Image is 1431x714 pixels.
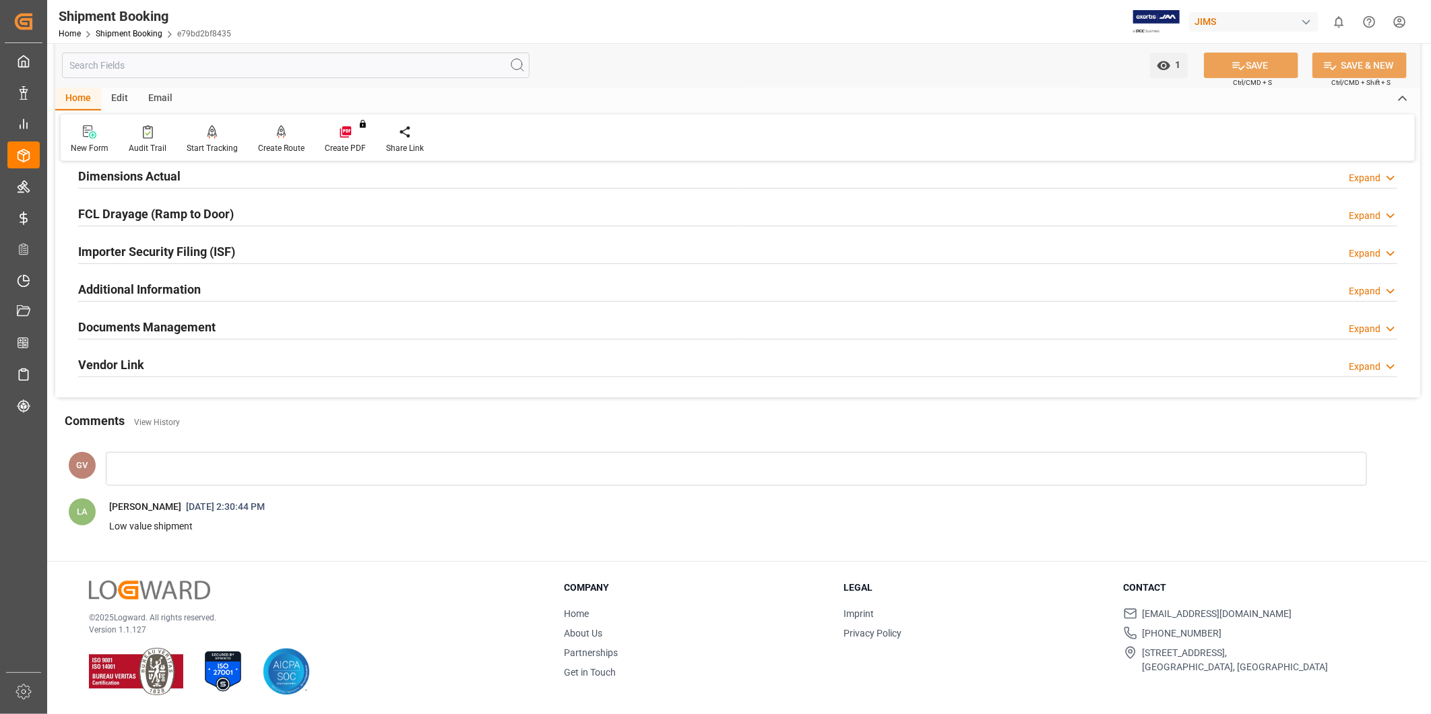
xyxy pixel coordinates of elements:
[134,418,180,427] a: View History
[258,142,305,154] div: Create Route
[138,88,183,110] div: Email
[844,608,874,619] a: Imprint
[199,648,247,695] img: ISO 27001 Certification
[564,647,618,658] a: Partnerships
[263,648,310,695] img: AICPA SOC
[1204,53,1298,78] button: SAVE
[55,88,101,110] div: Home
[844,628,901,639] a: Privacy Policy
[71,142,108,154] div: New Form
[1189,9,1324,34] button: JIMS
[564,628,602,639] a: About Us
[1133,10,1180,34] img: Exertis%20JAM%20-%20Email%20Logo.jpg_1722504956.jpg
[1124,581,1387,595] h3: Contact
[181,501,269,512] span: [DATE] 2:30:44 PM
[1349,322,1380,336] div: Expand
[89,648,183,695] img: ISO 9001 & ISO 14001 Certification
[78,318,216,336] h2: Documents Management
[62,53,530,78] input: Search Fields
[101,88,138,110] div: Edit
[1143,607,1292,621] span: [EMAIL_ADDRESS][DOMAIN_NAME]
[59,29,81,38] a: Home
[77,460,88,470] span: GV
[1324,7,1354,37] button: show 0 new notifications
[59,6,231,26] div: Shipment Booking
[564,608,589,619] a: Home
[78,167,181,185] h2: Dimensions Actual
[89,581,210,600] img: Logward Logo
[89,624,530,636] p: Version 1.1.127
[1171,59,1181,70] span: 1
[386,142,424,154] div: Share Link
[78,356,144,374] h2: Vendor Link
[1143,626,1222,641] span: [PHONE_NUMBER]
[96,29,162,38] a: Shipment Booking
[564,581,827,595] h3: Company
[1150,53,1188,78] button: open menu
[1143,646,1329,674] span: [STREET_ADDRESS], [GEOGRAPHIC_DATA], [GEOGRAPHIC_DATA]
[77,507,88,517] span: LA
[564,667,616,678] a: Get in Touch
[1349,209,1380,223] div: Expand
[1312,53,1407,78] button: SAVE & NEW
[129,142,166,154] div: Audit Trail
[109,501,181,512] span: [PERSON_NAME]
[1331,77,1391,88] span: Ctrl/CMD + Shift + S
[1349,247,1380,261] div: Expand
[1233,77,1272,88] span: Ctrl/CMD + S
[78,242,235,261] h2: Importer Security Filing (ISF)
[78,205,234,223] h2: FCL Drayage (Ramp to Door)
[1349,284,1380,298] div: Expand
[109,519,1345,535] p: Low value shipment
[78,280,201,298] h2: Additional Information
[1349,360,1380,374] div: Expand
[1189,12,1318,32] div: JIMS
[89,612,530,624] p: © 2025 Logward. All rights reserved.
[1349,171,1380,185] div: Expand
[187,142,238,154] div: Start Tracking
[1354,7,1385,37] button: Help Center
[65,412,125,430] h2: Comments
[844,581,1106,595] h3: Legal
